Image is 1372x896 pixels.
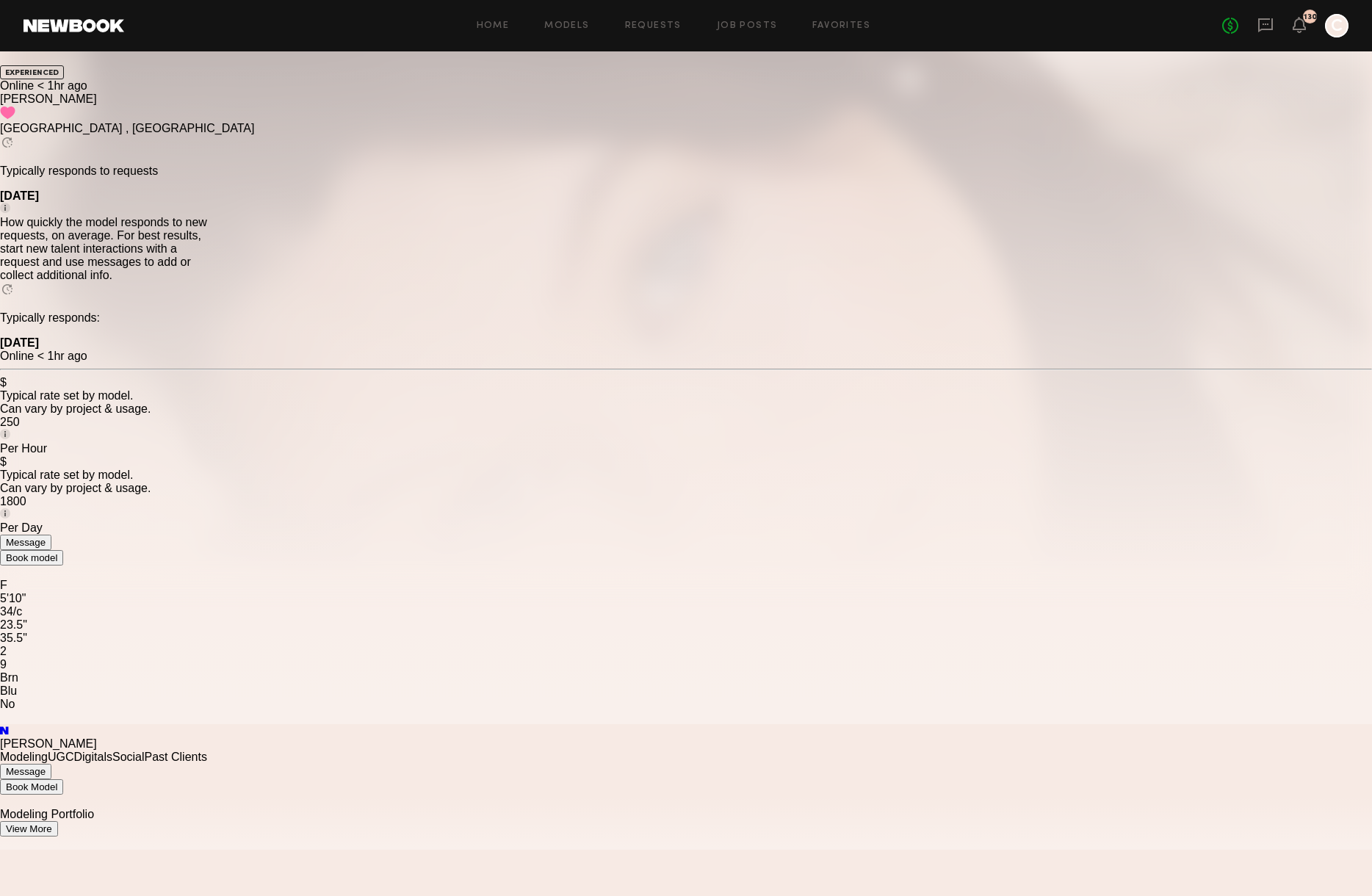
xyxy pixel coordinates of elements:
a: UGC [48,751,74,763]
a: C [1325,14,1348,37]
a: Requests [625,21,682,31]
a: Favorites [812,21,870,31]
a: Job Posts [717,21,778,31]
a: Digitals [74,751,112,763]
a: Home [477,21,510,31]
a: Past Clients [145,751,207,763]
div: 130 [1304,13,1317,21]
a: Models [544,21,589,31]
a: Social [112,751,145,763]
